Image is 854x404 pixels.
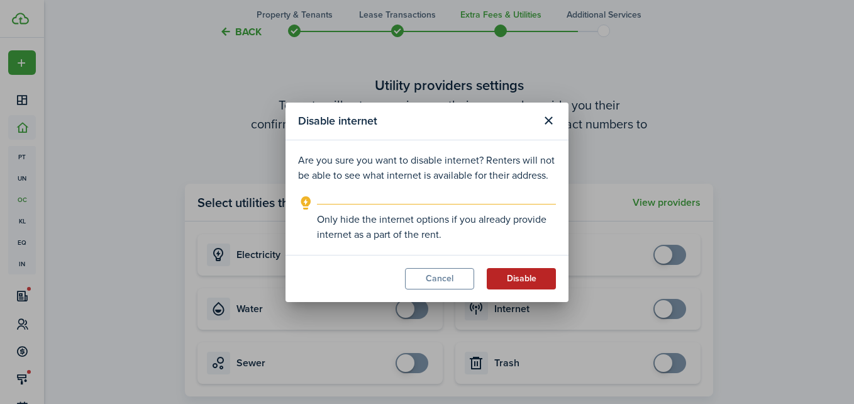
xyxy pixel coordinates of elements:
p: Are you sure you want to disable internet? Renters will not be able to see what internet is avail... [298,153,556,183]
button: Disable [487,268,556,289]
button: Cancel [405,268,474,289]
explanation-description: Only hide the internet options if you already provide internet as a part of the rent. [317,212,556,242]
button: Close modal [538,110,559,132]
i: outline [298,196,314,211]
modal-title: Disable internet [298,109,535,133]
